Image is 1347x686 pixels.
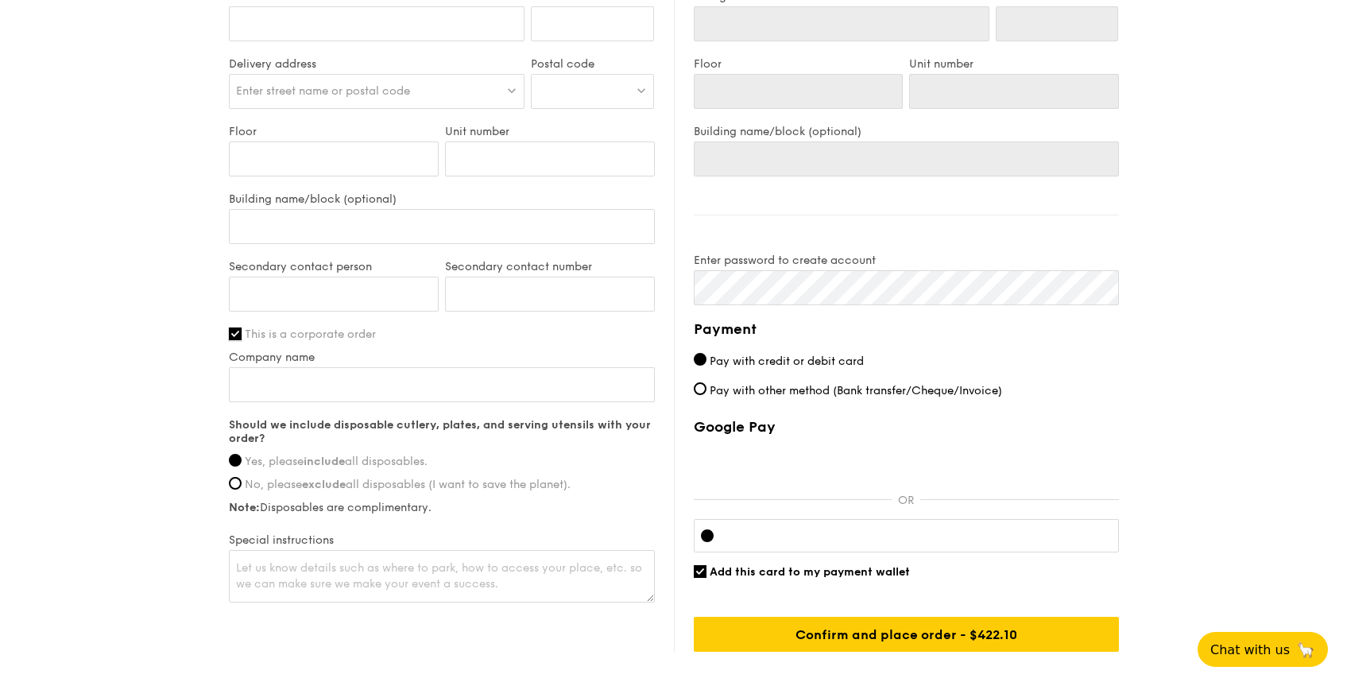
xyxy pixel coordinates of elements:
label: Enter password to create account [694,254,1119,267]
input: Confirm and place order - $422.10 [694,617,1119,652]
h4: Payment [694,318,1119,340]
label: Building name/block (optional) [229,192,655,206]
p: OR [892,494,920,507]
button: Chat with us🦙 [1198,632,1328,667]
img: icon-dropdown.fa26e9f9.svg [506,84,517,96]
label: Unit number [445,125,655,138]
strong: exclude [302,478,346,491]
label: Company name [229,351,655,364]
input: This is a corporate order [229,327,242,340]
span: Pay with other method (Bank transfer/Cheque/Invoice) [710,384,1002,397]
span: Pay with credit or debit card [710,355,864,368]
iframe: Secure card payment input frame [726,529,1112,542]
label: Building name/block (optional) [694,125,1119,138]
span: Add this card to my payment wallet [710,565,910,579]
img: icon-dropdown.fa26e9f9.svg [636,84,647,96]
input: Pay with credit or debit card [694,353,706,366]
strong: Note: [229,501,260,514]
label: Special instructions [229,533,655,547]
label: Secondary contact person [229,260,439,273]
span: No, please all disposables (I want to save the planet). [245,478,571,491]
label: Disposables are complimentary. [229,501,655,514]
span: This is a corporate order [245,327,376,341]
iframe: Secure payment button frame [694,445,1119,480]
span: Chat with us [1210,642,1290,657]
span: 🦙 [1296,641,1315,659]
input: Pay with other method (Bank transfer/Cheque/Invoice) [694,382,706,395]
label: Floor [229,125,439,138]
span: Enter street name or postal code [236,84,410,98]
label: Secondary contact number [445,260,655,273]
label: Floor [694,57,904,71]
strong: Should we include disposable cutlery, plates, and serving utensils with your order? [229,418,651,445]
span: Yes, please all disposables. [245,455,428,468]
label: Delivery address [229,57,525,71]
strong: include [304,455,345,468]
input: Yes, pleaseincludeall disposables. [229,454,242,467]
label: Postal code [531,57,654,71]
label: Unit number [909,57,1119,71]
label: Google Pay [694,418,1119,436]
input: No, pleaseexcludeall disposables (I want to save the planet). [229,477,242,490]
